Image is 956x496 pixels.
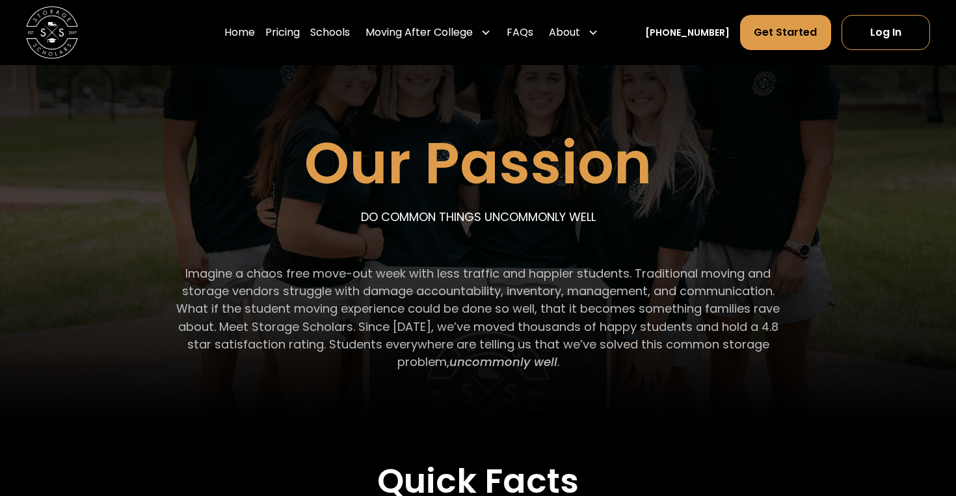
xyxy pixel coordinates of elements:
[310,14,350,51] a: Schools
[507,14,533,51] a: FAQs
[224,14,255,51] a: Home
[365,25,473,40] div: Moving After College
[449,354,557,370] em: uncommonly well
[26,7,78,59] img: Storage Scholars main logo
[360,14,496,51] div: Moving After College
[549,25,580,40] div: About
[304,132,652,195] h1: Our Passion
[361,208,596,226] p: DO COMMON THINGS UNCOMMONLY WELL
[740,15,830,50] a: Get Started
[645,26,730,40] a: [PHONE_NUMBER]
[544,14,604,51] div: About
[265,14,300,51] a: Pricing
[842,15,930,50] a: Log In
[165,265,791,370] p: Imagine a chaos free move-out week with less traffic and happier students. Traditional moving and...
